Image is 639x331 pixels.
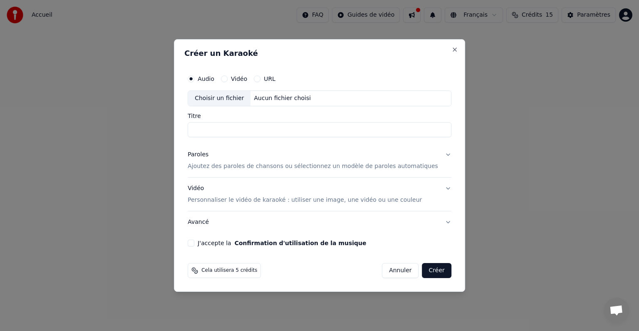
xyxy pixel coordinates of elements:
button: VidéoPersonnaliser le vidéo de karaoké : utiliser une image, une vidéo ou une couleur [188,178,451,211]
button: Avancé [188,211,451,233]
p: Personnaliser le vidéo de karaoké : utiliser une image, une vidéo ou une couleur [188,196,422,204]
button: ParolesAjoutez des paroles de chansons ou sélectionnez un modèle de paroles automatiques [188,144,451,177]
label: Vidéo [231,76,247,82]
label: J'accepte la [198,240,366,246]
div: Paroles [188,150,208,159]
button: Annuler [382,263,419,278]
button: Créer [422,263,451,278]
label: Audio [198,76,214,82]
div: Choisir un fichier [188,91,250,106]
button: J'accepte la [235,240,367,246]
label: URL [264,76,275,82]
span: Cela utilisera 5 crédits [201,267,257,274]
p: Ajoutez des paroles de chansons ou sélectionnez un modèle de paroles automatiques [188,162,438,171]
h2: Créer un Karaoké [184,50,455,57]
label: Titre [188,113,451,119]
div: Vidéo [188,184,422,204]
div: Aucun fichier choisi [251,94,315,103]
